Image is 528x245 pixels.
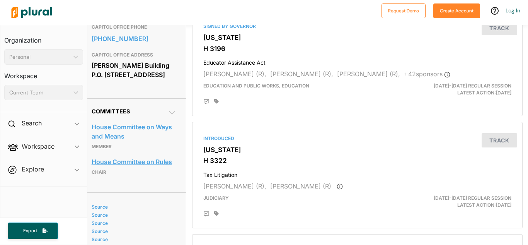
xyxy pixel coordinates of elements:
div: Add Position Statement [203,99,209,105]
h3: [US_STATE] [203,146,511,154]
div: Introduced [203,135,511,142]
span: [PERSON_NAME] (R), [270,70,333,78]
a: Source [92,220,174,226]
div: Add Position Statement [203,211,209,217]
h3: H 3322 [203,157,511,164]
span: [DATE]-[DATE] Regular Session [434,195,511,201]
button: Request Demo [382,3,426,18]
h3: [US_STATE] [203,34,511,41]
button: Track [482,133,517,147]
button: Create Account [433,3,480,18]
span: [DATE]-[DATE] Regular Session [434,83,511,89]
a: House Committee on Rules [92,156,177,168]
a: [PHONE_NUMBER] [92,33,177,45]
a: Source [92,228,174,234]
div: Add tags [214,99,219,104]
span: [PERSON_NAME] (R), [203,182,266,190]
a: Log In [506,7,520,14]
span: Judiciary [203,195,229,201]
a: House Committee on Ways and Means [92,121,177,142]
p: Chair [92,168,177,177]
div: [PERSON_NAME] Building P.O. [STREET_ADDRESS] [92,60,177,81]
a: Create Account [433,6,480,14]
h2: Search [22,119,42,127]
div: Add tags [214,211,219,216]
h4: Educator Assistance Act [203,56,511,66]
span: Export [18,228,43,234]
a: Source [92,212,174,218]
a: Source [92,204,174,210]
div: Signed by Governor [203,23,511,30]
span: Education and Public Works, Education [203,83,309,89]
h3: H 3196 [203,45,511,53]
button: Track [482,21,517,35]
span: + 42 sponsor s [404,70,450,78]
div: Latest Action: [DATE] [410,82,517,96]
h3: CAPITOL OFFICE ADDRESS [92,50,177,60]
p: Member [92,142,177,151]
h3: CAPITOL OFFICE PHONE [92,22,177,32]
h3: Organization [4,29,83,46]
div: Personal [9,53,70,61]
div: Current Team [9,89,70,97]
div: Latest Action: [DATE] [410,195,517,209]
button: Export [8,223,58,239]
a: Request Demo [382,6,426,14]
span: [PERSON_NAME] (R), [203,70,266,78]
span: Committees [92,108,130,115]
span: [PERSON_NAME] (R), [337,70,400,78]
span: [PERSON_NAME] (R) [270,182,331,190]
h4: Tax Litigation [203,168,511,178]
a: Source [92,236,174,242]
h3: Workspace [4,65,83,82]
